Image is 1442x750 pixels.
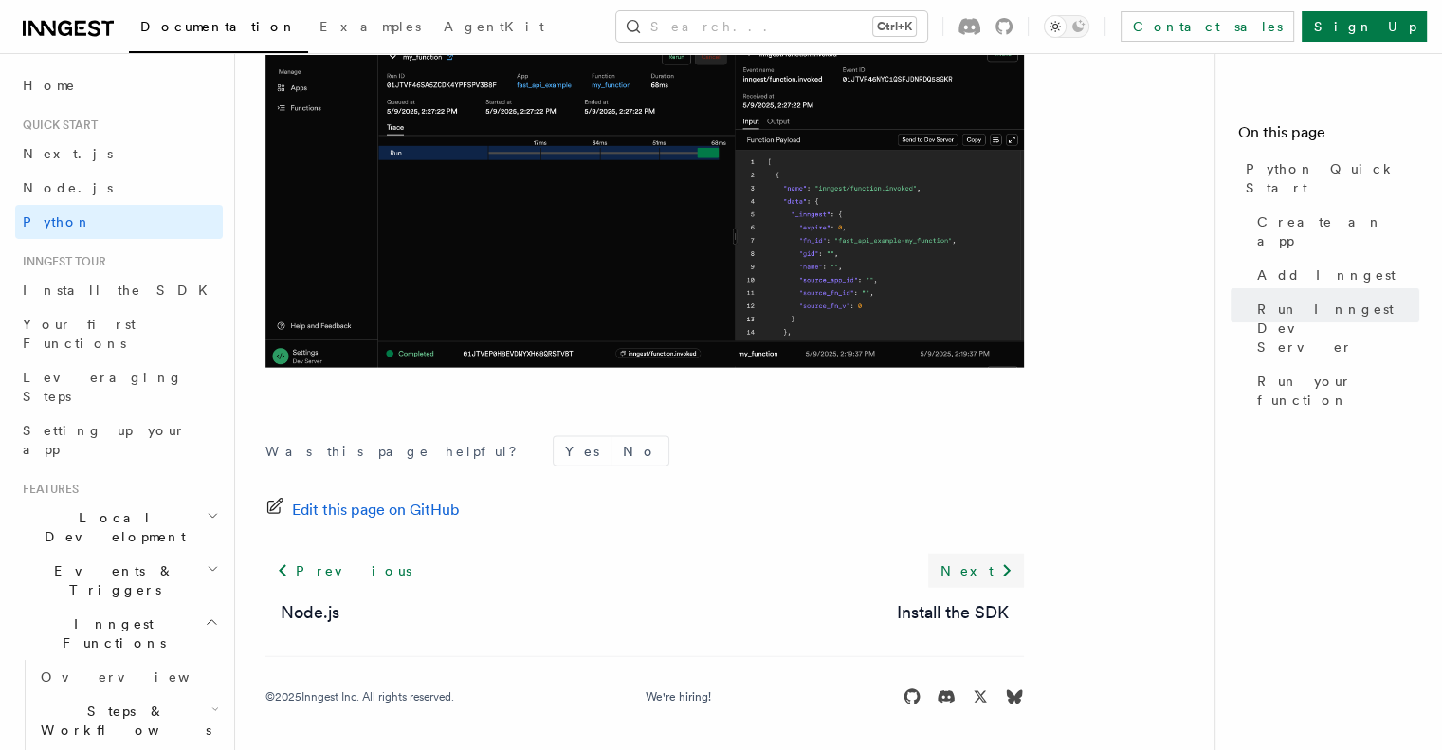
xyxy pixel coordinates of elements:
a: Next.js [15,137,223,171]
a: Python Quick Start [1238,152,1419,205]
span: Leveraging Steps [23,370,183,404]
a: Run Inngest Dev Server [1250,292,1419,364]
span: AgentKit [444,19,544,34]
a: Next [928,554,1024,588]
span: Steps & Workflows [33,702,211,740]
span: Inngest tour [15,254,106,269]
span: Python Quick Start [1246,159,1419,197]
a: AgentKit [432,6,556,51]
a: Setting up your app [15,413,223,466]
p: Was this page helpful? [265,442,530,461]
span: Install the SDK [23,283,219,298]
a: Your first Functions [15,307,223,360]
a: Node.js [281,599,339,626]
a: Previous [265,554,422,588]
span: Add Inngest [1257,265,1396,284]
span: Documentation [140,19,297,34]
a: Add Inngest [1250,258,1419,292]
button: Yes [554,437,611,466]
h4: On this page [1238,121,1419,152]
a: Contact sales [1121,11,1294,42]
a: Install the SDK [897,599,1009,626]
span: Run Inngest Dev Server [1257,300,1419,357]
a: Install the SDK [15,273,223,307]
span: Edit this page on GitHub [292,497,460,523]
span: Run your function [1257,372,1419,410]
button: Events & Triggers [15,554,223,607]
span: Overview [41,669,236,685]
span: Features [15,482,79,497]
span: Events & Triggers [15,561,207,599]
span: Next.js [23,146,113,161]
button: Search...Ctrl+K [616,11,927,42]
a: Node.js [15,171,223,205]
span: Setting up your app [23,423,186,457]
span: Home [23,76,76,95]
a: Home [15,68,223,102]
kbd: Ctrl+K [873,17,916,36]
span: Node.js [23,180,113,195]
button: No [611,437,668,466]
a: We're hiring! [646,689,711,704]
span: Examples [319,19,421,34]
a: Overview [33,660,223,694]
div: © 2025 Inngest Inc. All rights reserved. [265,689,454,704]
button: Steps & Workflows [33,694,223,747]
a: Edit this page on GitHub [265,497,460,523]
a: Create an app [1250,205,1419,258]
span: Inngest Functions [15,614,205,652]
a: Leveraging Steps [15,360,223,413]
span: Quick start [15,118,98,133]
button: Local Development [15,501,223,554]
a: Sign Up [1302,11,1427,42]
a: Run your function [1250,364,1419,417]
span: Create an app [1257,212,1419,250]
button: Toggle dark mode [1044,15,1089,38]
a: Python [15,205,223,239]
a: Documentation [129,6,308,53]
button: Inngest Functions [15,607,223,660]
a: Examples [308,6,432,51]
span: Your first Functions [23,317,136,351]
span: Python [23,214,92,229]
span: Local Development [15,508,207,546]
